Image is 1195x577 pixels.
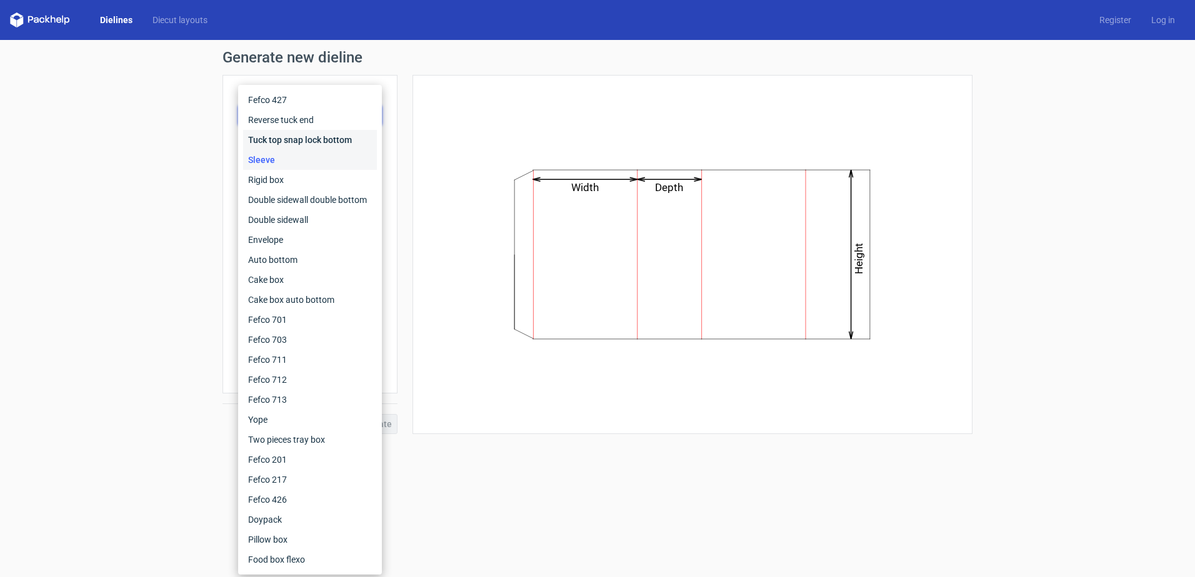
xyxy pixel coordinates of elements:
div: Tuck top snap lock bottom [243,130,377,150]
a: Register [1089,14,1141,26]
div: Reverse tuck end [243,110,377,130]
div: Doypack [243,510,377,530]
div: Cake box [243,270,377,290]
div: Fefco 701 [243,310,377,330]
div: Double sidewall [243,210,377,230]
div: Pillow box [243,530,377,550]
a: Dielines [90,14,142,26]
text: Width [572,181,599,194]
div: Double sidewall double bottom [243,190,377,210]
div: Two pieces tray box [243,430,377,450]
a: Diecut layouts [142,14,217,26]
a: Log in [1141,14,1185,26]
text: Height [853,243,866,274]
text: Depth [656,181,684,194]
div: Fefco 427 [243,90,377,110]
div: Fefco 217 [243,470,377,490]
div: Auto bottom [243,250,377,270]
div: Fefco 713 [243,390,377,410]
div: Fefco 426 [243,490,377,510]
div: Fefco 712 [243,370,377,390]
div: Fefco 711 [243,350,377,370]
div: Fefco 703 [243,330,377,350]
div: Cake box auto bottom [243,290,377,310]
div: Sleeve [243,150,377,170]
div: Fefco 201 [243,450,377,470]
div: Envelope [243,230,377,250]
div: Rigid box [243,170,377,190]
div: Yope [243,410,377,430]
h1: Generate new dieline [222,50,972,65]
div: Food box flexo [243,550,377,570]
